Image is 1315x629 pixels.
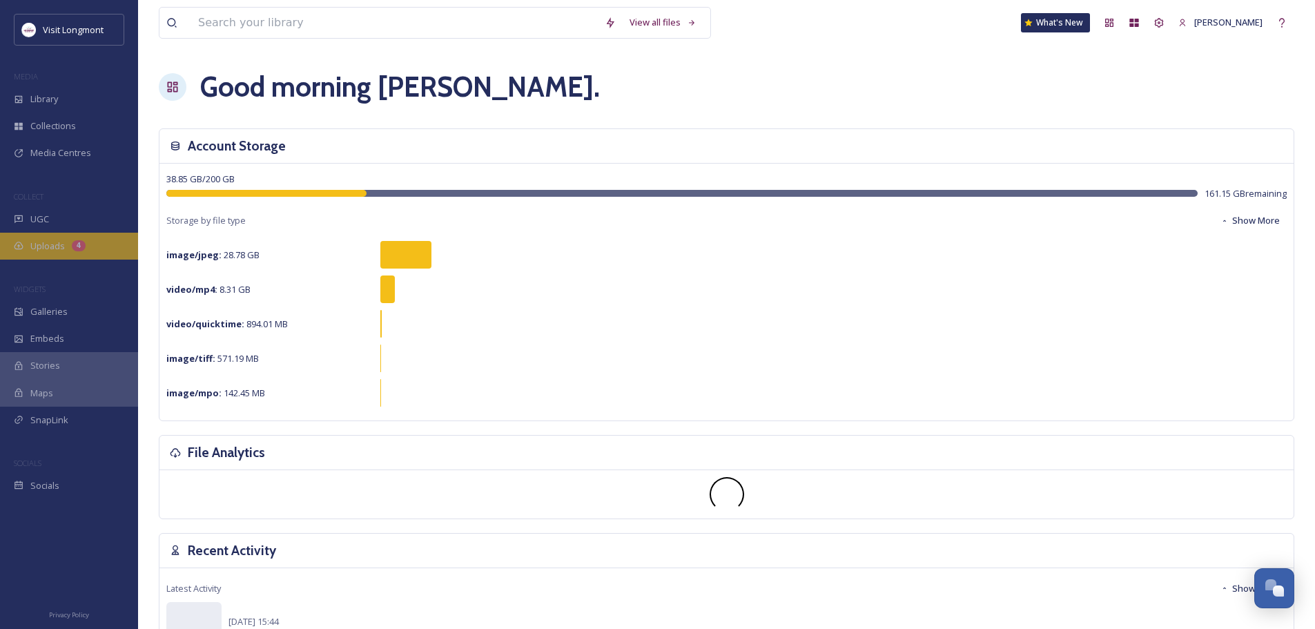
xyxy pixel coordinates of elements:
[72,240,86,251] div: 4
[1214,575,1287,602] button: Show More
[30,146,91,159] span: Media Centres
[30,305,68,318] span: Galleries
[49,606,89,622] a: Privacy Policy
[14,284,46,294] span: WIDGETS
[166,352,259,365] span: 571.19 MB
[166,318,288,330] span: 894.01 MB
[166,318,244,330] strong: video/quicktime :
[43,23,104,36] span: Visit Longmont
[188,443,265,463] h3: File Analytics
[166,249,222,261] strong: image/jpeg :
[166,249,260,261] span: 28.78 GB
[30,93,58,106] span: Library
[30,119,76,133] span: Collections
[30,359,60,372] span: Stories
[166,283,217,296] strong: video/mp4 :
[166,387,222,399] strong: image/mpo :
[30,479,59,492] span: Socials
[1205,187,1287,200] span: 161.15 GB remaining
[30,387,53,400] span: Maps
[1171,9,1269,36] a: [PERSON_NAME]
[1214,207,1287,234] button: Show More
[228,615,279,628] span: [DATE] 15:44
[166,582,221,595] span: Latest Activity
[30,332,64,345] span: Embeds
[166,387,265,399] span: 142.45 MB
[166,173,235,185] span: 38.85 GB / 200 GB
[49,610,89,619] span: Privacy Policy
[166,214,246,227] span: Storage by file type
[623,9,703,36] a: View all files
[14,458,41,468] span: SOCIALS
[166,352,215,365] strong: image/tiff :
[22,23,36,37] img: longmont.jpg
[14,191,43,202] span: COLLECT
[30,213,49,226] span: UGC
[188,136,286,156] h3: Account Storage
[14,71,38,81] span: MEDIA
[1254,568,1294,608] button: Open Chat
[166,283,251,296] span: 8.31 GB
[30,240,65,253] span: Uploads
[188,541,276,561] h3: Recent Activity
[200,66,600,108] h1: Good morning [PERSON_NAME] .
[30,414,68,427] span: SnapLink
[1021,13,1090,32] a: What's New
[191,8,598,38] input: Search your library
[1194,16,1263,28] span: [PERSON_NAME]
